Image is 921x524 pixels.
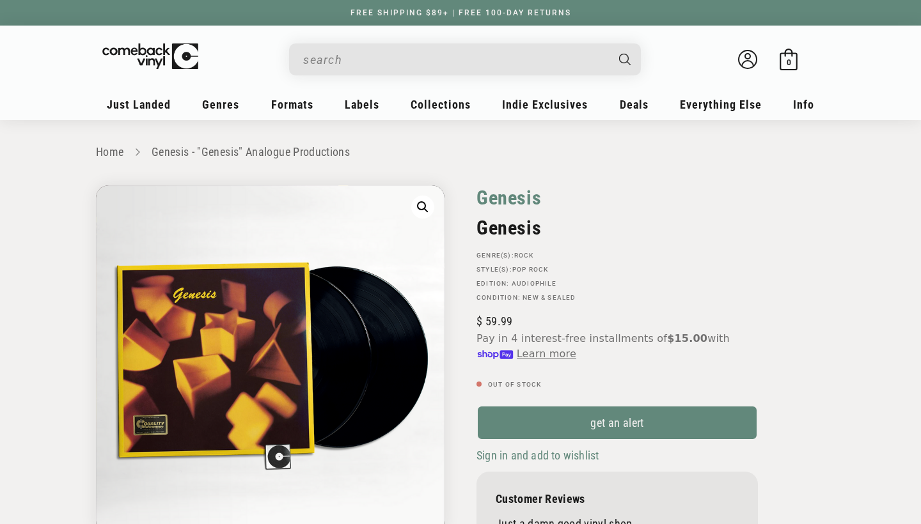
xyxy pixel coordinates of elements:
p: GENRE(S): [476,252,758,259]
a: Rock [514,252,534,259]
span: $ [476,314,482,328]
p: Out of stock [476,381,758,389]
span: 59.99 [476,314,512,328]
span: Formats [271,98,313,111]
h2: Genesis [476,217,758,239]
p: STYLE(S): [476,266,758,274]
span: Deals [620,98,649,111]
a: get an alert [476,405,758,440]
button: Sign in and add to wishlist [476,448,602,463]
a: FREE SHIPPING $89+ | FREE 100-DAY RETURNS [338,8,584,17]
span: Indie Exclusives [502,98,588,111]
span: Sign in and add to wishlist [476,449,599,462]
p: Condition: New & Sealed [476,294,758,302]
span: Info [793,98,814,111]
input: search [303,47,606,73]
span: Collections [411,98,471,111]
p: Edition: [476,280,758,288]
p: Customer Reviews [496,492,739,505]
span: Genres [202,98,239,111]
a: Genesis - "Genesis" Analogue Productions [152,145,350,158]
span: Just Landed [107,98,171,111]
a: Home [96,145,123,158]
div: Search [289,43,641,75]
span: 0 [787,58,791,67]
a: Audiophile [512,280,556,287]
a: Pop Rock [512,266,549,273]
a: Genesis [476,185,541,210]
span: Labels [345,98,379,111]
span: Everything Else [680,98,762,111]
nav: breadcrumbs [96,143,825,162]
button: Search [608,43,643,75]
